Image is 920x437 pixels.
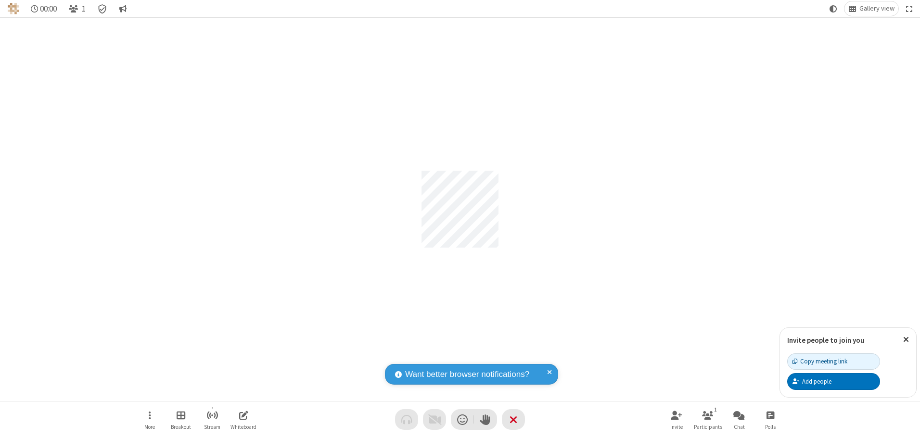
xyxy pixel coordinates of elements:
[896,328,916,351] button: Close popover
[765,424,776,430] span: Polls
[27,1,61,16] div: Timer
[451,409,474,430] button: Send a reaction
[198,406,227,433] button: Start streaming
[229,406,258,433] button: Open shared whiteboard
[423,409,446,430] button: Video
[826,1,841,16] button: Using system theme
[405,368,529,381] span: Want better browser notifications?
[792,357,847,366] div: Copy meeting link
[787,336,864,345] label: Invite people to join you
[859,5,894,12] span: Gallery view
[787,353,880,370] button: Copy meeting link
[115,1,130,16] button: Conversation
[395,409,418,430] button: Audio problem - check your Internet connection or call by phone
[734,424,745,430] span: Chat
[725,406,754,433] button: Open chat
[40,4,57,13] span: 00:00
[693,406,722,433] button: Open participant list
[670,424,683,430] span: Invite
[787,373,880,389] button: Add people
[64,1,89,16] button: Open participant list
[230,424,256,430] span: Whiteboard
[902,1,917,16] button: Fullscreen
[204,424,220,430] span: Stream
[502,409,525,430] button: End or leave meeting
[82,4,86,13] span: 1
[662,406,691,433] button: Invite participants (Alt+I)
[166,406,195,433] button: Manage Breakout Rooms
[474,409,497,430] button: Raise hand
[8,3,19,14] img: QA Selenium DO NOT DELETE OR CHANGE
[144,424,155,430] span: More
[844,1,898,16] button: Change layout
[756,406,785,433] button: Open poll
[694,424,722,430] span: Participants
[93,1,112,16] div: Meeting details Encryption enabled
[171,424,191,430] span: Breakout
[712,405,720,414] div: 1
[135,406,164,433] button: Open menu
